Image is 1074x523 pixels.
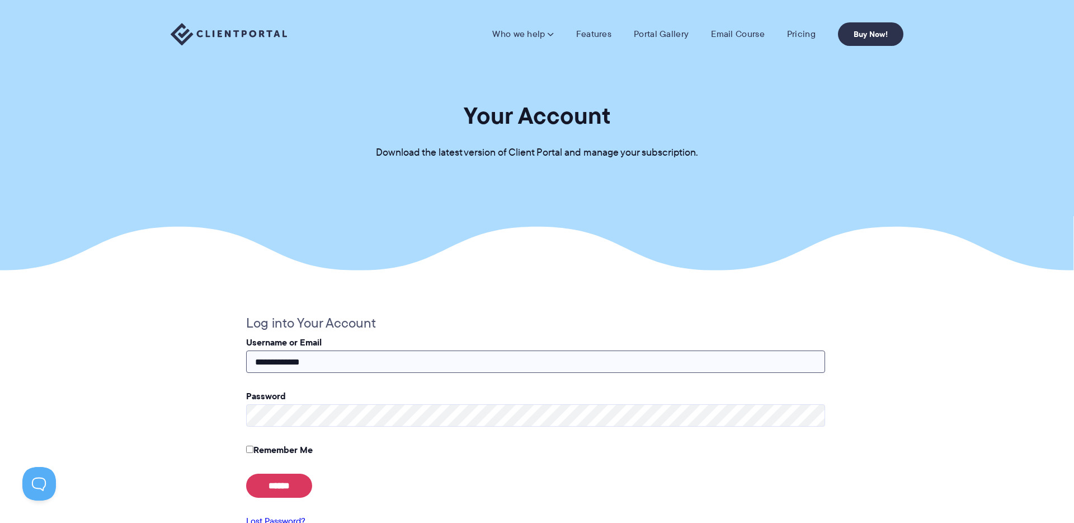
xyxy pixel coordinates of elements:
[22,467,56,501] iframe: Toggle Customer Support
[376,144,698,161] p: Download the latest version of Client Portal and manage your subscription.
[246,446,253,453] input: Remember Me
[246,335,322,349] label: Username or Email
[838,22,903,46] a: Buy Now!
[576,29,611,40] a: Features
[634,29,689,40] a: Portal Gallery
[464,101,611,130] h1: Your Account
[246,443,313,456] label: Remember Me
[787,29,816,40] a: Pricing
[711,29,765,40] a: Email Course
[492,29,553,40] a: Who we help
[246,311,376,335] legend: Log into Your Account
[246,389,286,403] label: Password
